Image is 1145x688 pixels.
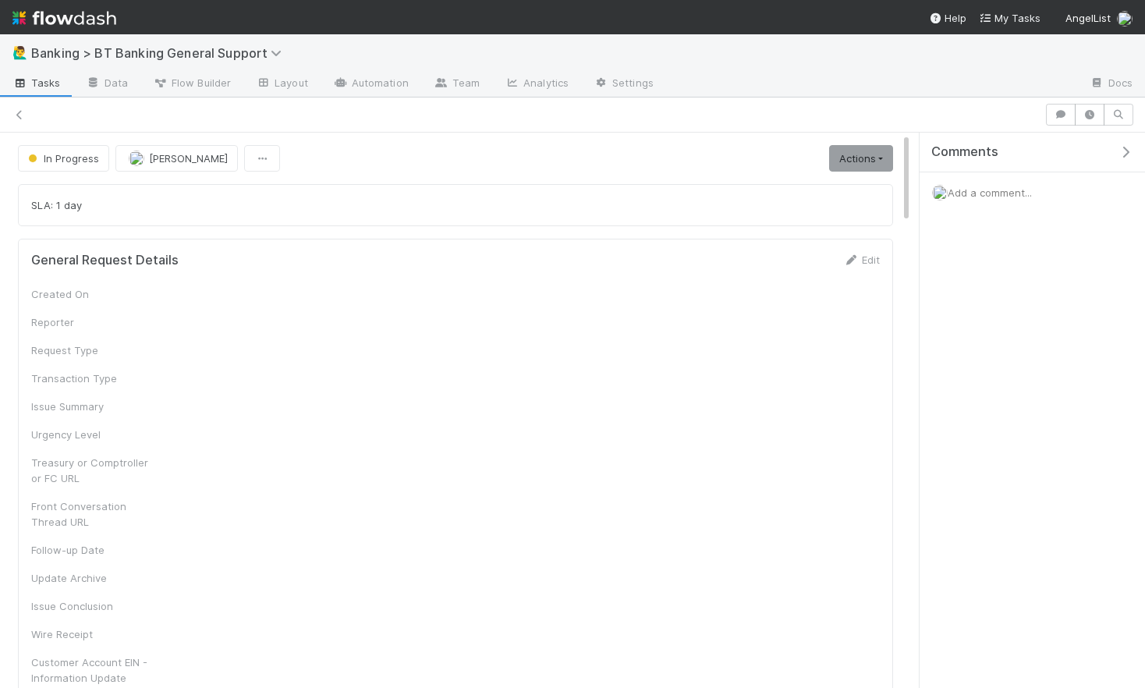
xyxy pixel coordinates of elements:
[31,498,148,530] div: Front Conversation Thread URL
[129,151,144,166] img: avatar_eacbd5bb-7590-4455-a9e9-12dcb5674423.png
[12,46,28,59] span: 🙋‍♂️
[929,10,966,26] div: Help
[829,145,893,172] a: Actions
[31,626,148,642] div: Wire Receipt
[31,253,179,268] h5: General Request Details
[31,542,148,558] div: Follow-up Date
[31,455,148,486] div: Treasury or Comptroller or FC URL
[31,654,148,686] div: Customer Account EIN - Information Update
[149,152,228,165] span: [PERSON_NAME]
[31,314,148,330] div: Reporter
[140,72,243,97] a: Flow Builder
[73,72,140,97] a: Data
[321,72,421,97] a: Automation
[1077,72,1145,97] a: Docs
[581,72,666,97] a: Settings
[31,427,148,442] div: Urgency Level
[979,10,1040,26] a: My Tasks
[31,199,82,211] span: SLA: 1 day
[153,75,231,90] span: Flow Builder
[243,72,321,97] a: Layout
[12,5,116,31] img: logo-inverted-e16ddd16eac7371096b0.svg
[31,570,148,586] div: Update Archive
[931,144,998,160] span: Comments
[25,152,99,165] span: In Progress
[421,72,492,97] a: Team
[979,12,1040,24] span: My Tasks
[843,254,880,266] a: Edit
[31,342,148,358] div: Request Type
[932,185,948,200] img: avatar_eacbd5bb-7590-4455-a9e9-12dcb5674423.png
[948,186,1032,199] span: Add a comment...
[115,145,238,172] button: [PERSON_NAME]
[31,371,148,386] div: Transaction Type
[31,399,148,414] div: Issue Summary
[18,145,109,172] button: In Progress
[12,75,61,90] span: Tasks
[1065,12,1111,24] span: AngelList
[31,598,148,614] div: Issue Conclusion
[492,72,581,97] a: Analytics
[1117,11,1133,27] img: avatar_eacbd5bb-7590-4455-a9e9-12dcb5674423.png
[31,45,289,61] span: Banking > BT Banking General Support
[31,286,148,302] div: Created On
